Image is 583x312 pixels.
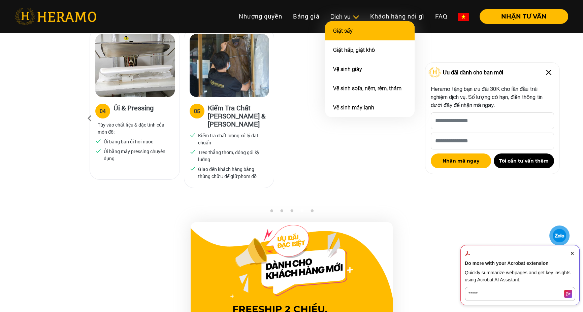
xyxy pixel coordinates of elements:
[100,107,106,115] div: 04
[104,138,153,145] p: Ủi bằng bàn ủi hơi nước
[309,209,315,216] button: 5
[430,9,453,24] a: FAQ
[233,9,288,24] a: Nhượng quyền
[278,209,285,216] button: 2
[458,13,469,21] img: vn-flag.png
[230,225,353,298] img: Offer Header
[288,9,325,24] a: Bảng giá
[443,68,503,76] span: Ưu đãi dành cho bạn mới
[352,14,359,21] img: subToggleIcon
[474,13,568,20] a: NHẬN TƯ VẤN
[333,28,353,34] a: Giặt sấy
[95,138,101,144] img: checked.svg
[480,9,568,24] button: NHẬN TƯ VẤN
[194,107,200,115] div: 05
[298,209,305,216] button: 4
[208,104,268,128] h3: Kiểm Tra Chất [PERSON_NAME] & [PERSON_NAME]
[98,121,172,135] p: Tùy vào chất liệu & đặc tính của món đồ:
[365,9,430,24] a: Khách hàng nói gì
[198,132,266,146] p: Kiểm tra chất lượng xử lý đạt chuẩn
[95,34,175,97] img: heramo-quy-trinh-giat-hap-tieu-chuan-buoc-4
[190,34,269,97] img: heramo-quy-trinh-giat-hap-tieu-chuan-buoc-5
[333,47,375,53] a: Giặt hấp, giặt khô
[190,132,196,138] img: checked.svg
[494,153,554,168] button: Tôi cần tư vấn thêm
[543,67,554,78] img: Close
[95,148,101,154] img: checked.svg
[15,8,96,25] img: heramo-logo.png
[333,104,374,111] a: Vệ sinh máy lạnh
[190,166,196,172] img: checked.svg
[330,12,359,21] div: Dịch vụ
[333,66,362,72] a: Vệ sinh giày
[268,209,275,216] button: 1
[190,149,196,155] img: checked.svg
[431,153,491,168] button: Nhận mã ngay
[431,85,554,109] p: Heramo tặng bạn ưu đãi 30K cho lần đầu trải nghiệm dịch vụ. Số lượng có hạn, điền thông tin dưới ...
[198,149,266,163] p: Treo thẳng thớm, đóng gói kỹ lưỡng
[198,166,266,180] p: Giao đến khách hàng bằng thùng chữ U để giữ phom đồ
[288,209,295,216] button: 3
[104,148,172,162] p: Ủi bằng máy pressing chuyên dụng
[114,104,154,117] h3: Ủi & Pressing
[428,67,441,77] img: Logo
[333,85,401,92] a: Vệ sinh sofa, nệm, rèm, thảm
